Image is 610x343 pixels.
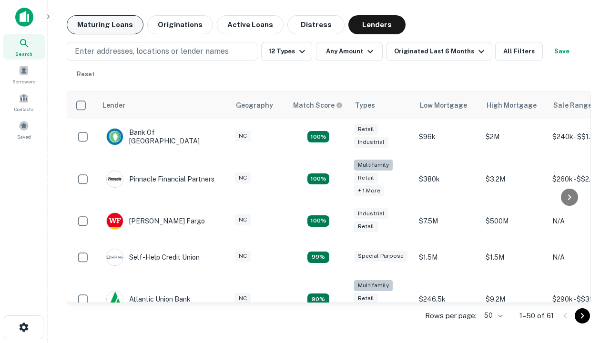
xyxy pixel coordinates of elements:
[348,15,406,34] button: Lenders
[354,208,388,219] div: Industrial
[414,275,481,323] td: $246.5k
[235,172,251,183] div: NC
[354,221,378,232] div: Retail
[15,8,33,27] img: capitalize-icon.png
[106,249,200,266] div: Self-help Credit Union
[481,203,548,239] td: $500M
[97,92,230,119] th: Lender
[349,92,414,119] th: Types
[575,308,590,323] button: Go to next page
[487,100,537,111] div: High Mortgage
[107,249,123,265] img: picture
[107,129,123,145] img: picture
[293,100,343,111] div: Capitalize uses an advanced AI algorithm to match your search with the best lender. The match sco...
[235,131,251,141] div: NC
[394,46,487,57] div: Originated Last 6 Months
[307,173,329,185] div: Matching Properties: 20, hasApolloMatch: undefined
[106,291,191,308] div: Atlantic Union Bank
[354,251,407,262] div: Special Purpose
[307,131,329,142] div: Matching Properties: 15, hasApolloMatch: undefined
[75,46,229,57] p: Enter addresses, locations or lender names
[230,92,287,119] th: Geography
[67,42,257,61] button: Enter addresses, locations or lender names
[17,133,31,141] span: Saved
[414,239,481,275] td: $1.5M
[235,293,251,304] div: NC
[236,100,273,111] div: Geography
[562,236,610,282] iframe: Chat Widget
[106,171,214,188] div: Pinnacle Financial Partners
[106,212,205,230] div: [PERSON_NAME] Fargo
[307,215,329,227] div: Matching Properties: 14, hasApolloMatch: undefined
[414,203,481,239] td: $7.5M
[354,280,393,291] div: Multifamily
[14,105,33,113] span: Contacts
[217,15,284,34] button: Active Loans
[553,100,592,111] div: Sale Range
[354,185,384,196] div: + 1 more
[316,42,383,61] button: Any Amount
[307,293,329,305] div: Matching Properties: 10, hasApolloMatch: undefined
[354,124,378,135] div: Retail
[12,78,35,85] span: Borrowers
[495,42,543,61] button: All Filters
[235,251,251,262] div: NC
[481,155,548,203] td: $3.2M
[354,160,393,171] div: Multifamily
[420,100,467,111] div: Low Mortgage
[354,172,378,183] div: Retail
[519,310,554,322] p: 1–50 of 61
[106,128,221,145] div: Bank Of [GEOGRAPHIC_DATA]
[71,65,101,84] button: Reset
[3,89,45,115] a: Contacts
[107,171,123,187] img: picture
[480,309,504,323] div: 50
[287,15,345,34] button: Distress
[354,293,378,304] div: Retail
[102,100,125,111] div: Lender
[414,92,481,119] th: Low Mortgage
[386,42,491,61] button: Originated Last 6 Months
[355,100,375,111] div: Types
[235,214,251,225] div: NC
[107,291,123,307] img: picture
[307,252,329,263] div: Matching Properties: 11, hasApolloMatch: undefined
[481,275,548,323] td: $9.2M
[481,119,548,155] td: $2M
[425,310,477,322] p: Rows per page:
[414,119,481,155] td: $96k
[15,50,32,58] span: Search
[354,137,388,148] div: Industrial
[147,15,213,34] button: Originations
[3,61,45,87] a: Borrowers
[67,15,143,34] button: Maturing Loans
[293,100,341,111] h6: Match Score
[481,239,548,275] td: $1.5M
[481,92,548,119] th: High Mortgage
[107,213,123,229] img: picture
[3,34,45,60] a: Search
[3,117,45,142] a: Saved
[287,92,349,119] th: Capitalize uses an advanced AI algorithm to match your search with the best lender. The match sco...
[547,42,577,61] button: Save your search to get updates of matches that match your search criteria.
[261,42,312,61] button: 12 Types
[414,155,481,203] td: $380k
